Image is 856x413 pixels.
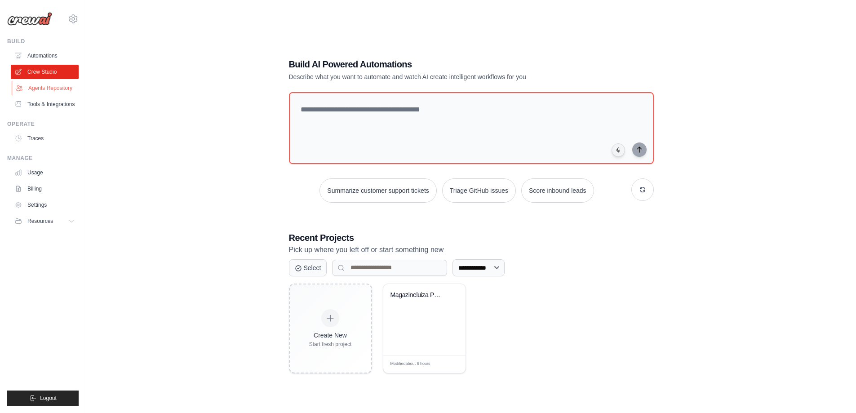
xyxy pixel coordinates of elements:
[289,259,327,276] button: Select
[521,178,594,203] button: Score inbound leads
[11,49,79,63] a: Automations
[11,214,79,228] button: Resources
[390,361,430,367] span: Modified about 6 hours
[289,58,591,71] h1: Build AI Powered Automations
[319,178,436,203] button: Summarize customer support tickets
[289,244,654,256] p: Pick up where you left off or start something new
[289,231,654,244] h3: Recent Projects
[11,65,79,79] a: Crew Studio
[11,198,79,212] a: Settings
[442,178,516,203] button: Triage GitHub issues
[12,81,80,95] a: Agents Repository
[11,97,79,111] a: Tools & Integrations
[11,165,79,180] a: Usage
[612,143,625,157] button: Click to speak your automation idea
[7,155,79,162] div: Manage
[7,391,79,406] button: Logout
[7,12,52,26] img: Logo
[7,120,79,128] div: Operate
[11,182,79,196] a: Billing
[289,72,591,81] p: Describe what you want to automate and watch AI create intelligent workflows for you
[27,218,53,225] span: Resources
[309,341,352,348] div: Start fresh project
[309,331,352,340] div: Create New
[7,38,79,45] div: Build
[40,395,57,402] span: Logout
[390,291,445,299] div: Magazineluiza Price Scraper
[631,178,654,201] button: Get new suggestions
[444,361,452,368] span: Edit
[11,131,79,146] a: Traces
